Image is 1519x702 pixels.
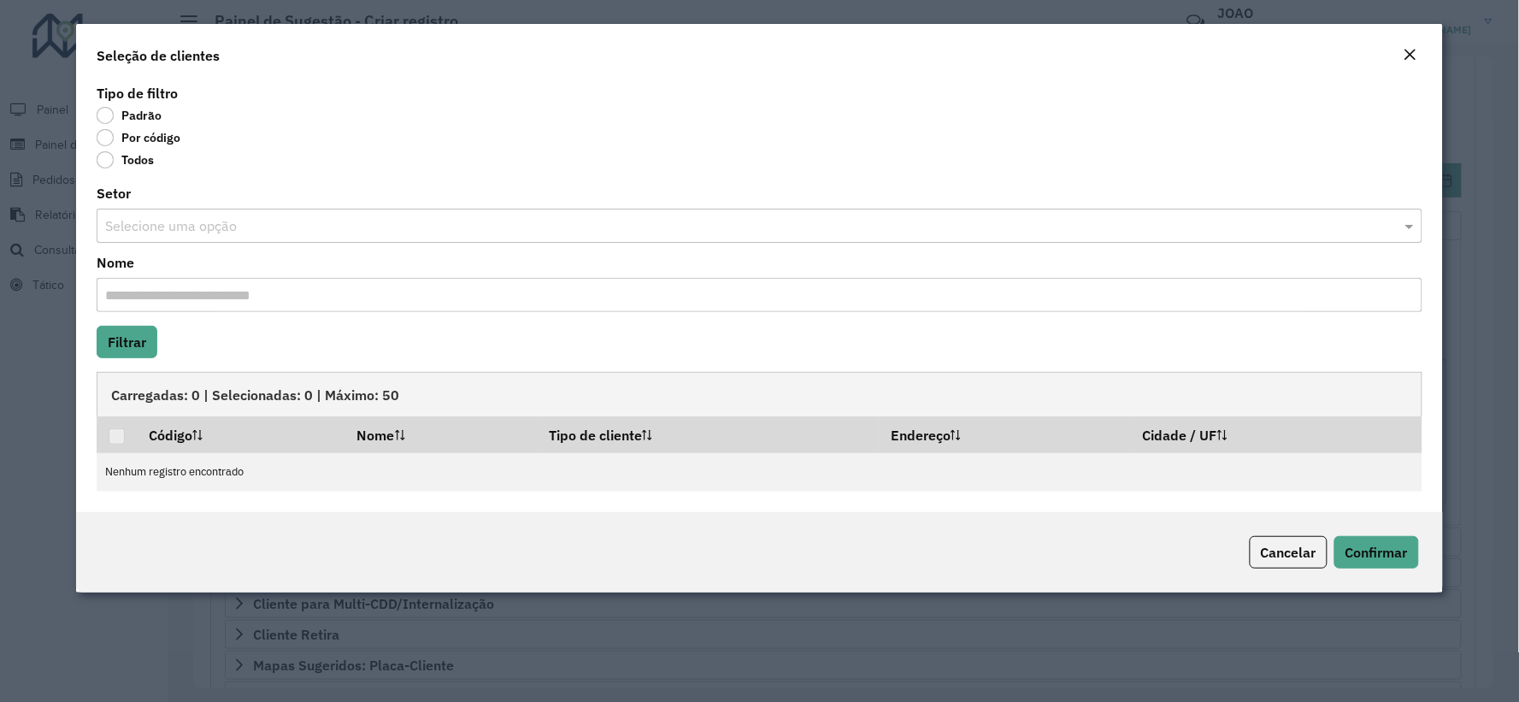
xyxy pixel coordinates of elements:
[97,45,220,66] h4: Seleção de clientes
[97,183,131,204] label: Setor
[97,129,180,146] label: Por código
[97,372,1422,416] div: Carregadas: 0 | Selecionadas: 0 | Máximo: 50
[1131,416,1422,452] th: Cidade / UF
[1261,544,1316,561] span: Cancelar
[1345,544,1408,561] span: Confirmar
[97,326,157,358] button: Filtrar
[97,151,154,168] label: Todos
[879,416,1131,452] th: Endereço
[1334,536,1419,569] button: Confirmar
[345,416,538,452] th: Nome
[538,416,880,452] th: Tipo de cliente
[137,416,345,452] th: Código
[1404,48,1417,62] em: Fechar
[97,107,162,124] label: Padrão
[1250,536,1328,569] button: Cancelar
[97,83,178,103] label: Tipo de filtro
[1398,44,1422,67] button: Close
[97,453,1422,492] td: Nenhum registro encontrado
[97,252,134,273] label: Nome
